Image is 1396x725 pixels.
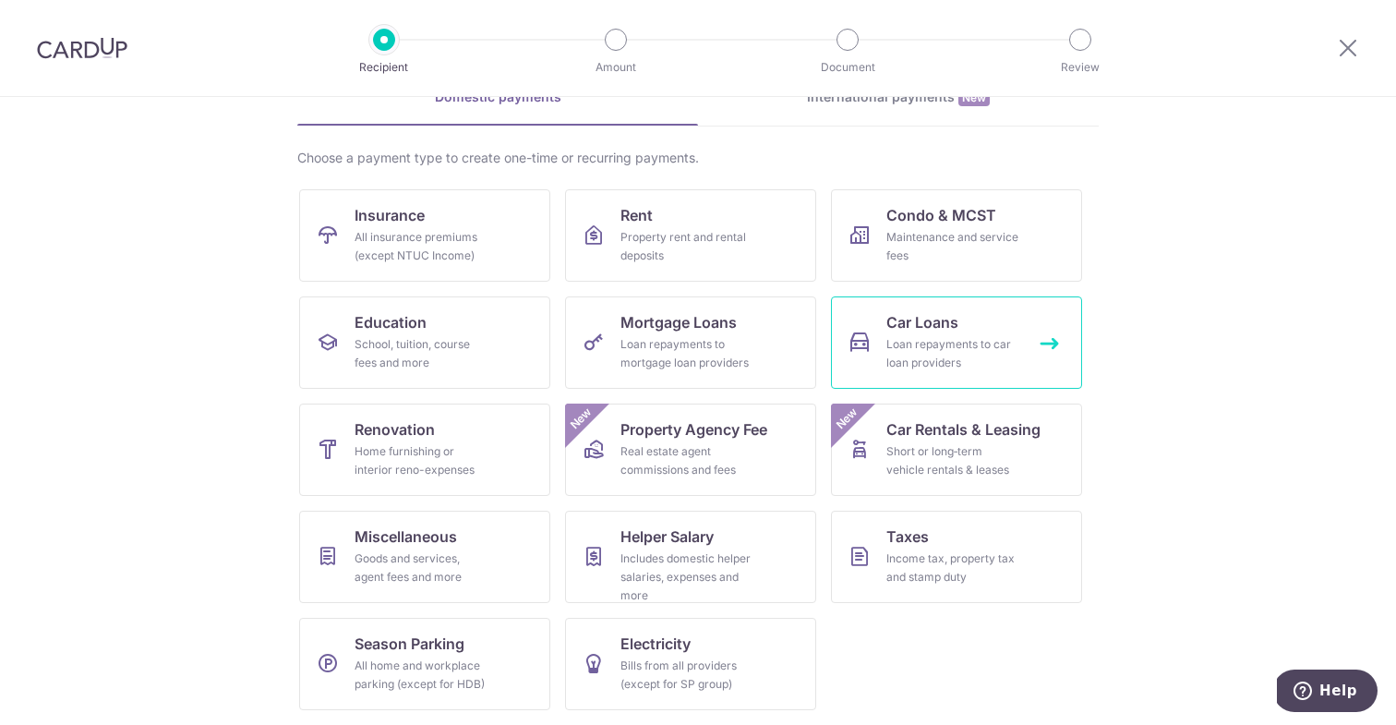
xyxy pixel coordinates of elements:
p: Recipient [316,58,452,77]
span: Helper Salary [620,526,714,548]
a: Condo & MCSTMaintenance and service fees [831,189,1082,282]
span: Car Rentals & Leasing [886,418,1041,441]
span: New [958,89,990,106]
div: International payments [698,88,1099,107]
iframe: Opens a widget where you can find more information [1277,670,1378,716]
div: Loan repayments to car loan providers [886,335,1019,372]
div: All home and workplace parking (except for HDB) [355,657,487,694]
a: TaxesIncome tax, property tax and stamp duty [831,511,1082,603]
span: Renovation [355,418,435,441]
a: Car LoansLoan repayments to car loan providers [831,296,1082,389]
p: Amount [548,58,684,77]
a: Car Rentals & LeasingShort or long‑term vehicle rentals & leasesNew [831,404,1082,496]
div: Domestic payments [297,88,698,106]
div: School, tuition, course fees and more [355,335,487,372]
a: RenovationHome furnishing or interior reno-expenses [299,404,550,496]
a: EducationSchool, tuition, course fees and more [299,296,550,389]
div: Goods and services, agent fees and more [355,550,487,586]
span: Miscellaneous [355,526,457,548]
span: Education [355,311,427,333]
p: Document [779,58,916,77]
div: Real estate agent commissions and fees [620,442,753,479]
a: InsuranceAll insurance premiums (except NTUC Income) [299,189,550,282]
span: Mortgage Loans [620,311,737,333]
div: Maintenance and service fees [886,228,1019,265]
span: Taxes [886,526,929,548]
a: ElectricityBills from all providers (except for SP group) [565,618,816,710]
a: MiscellaneousGoods and services, agent fees and more [299,511,550,603]
span: Electricity [620,633,691,655]
p: Review [1012,58,1149,77]
div: Choose a payment type to create one-time or recurring payments. [297,149,1099,167]
a: Helper SalaryIncludes domestic helper salaries, expenses and more [565,511,816,603]
span: New [566,404,596,434]
a: RentProperty rent and rental deposits [565,189,816,282]
div: Property rent and rental deposits [620,228,753,265]
div: Bills from all providers (except for SP group) [620,657,753,694]
div: Home furnishing or interior reno-expenses [355,442,487,479]
a: Mortgage LoansLoan repayments to mortgage loan providers [565,296,816,389]
div: Loan repayments to mortgage loan providers [620,335,753,372]
span: Rent [620,204,653,226]
span: Insurance [355,204,425,226]
a: Property Agency FeeReal estate agent commissions and feesNew [565,404,816,496]
span: New [832,404,862,434]
div: Income tax, property tax and stamp duty [886,550,1019,586]
a: Season ParkingAll home and workplace parking (except for HDB) [299,618,550,710]
span: Condo & MCST [886,204,996,226]
span: Property Agency Fee [620,418,767,441]
span: Season Parking [355,633,464,655]
img: CardUp [37,37,127,59]
div: Includes domestic helper salaries, expenses and more [620,550,753,605]
span: Car Loans [886,311,958,333]
div: Short or long‑term vehicle rentals & leases [886,442,1019,479]
div: All insurance premiums (except NTUC Income) [355,228,487,265]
